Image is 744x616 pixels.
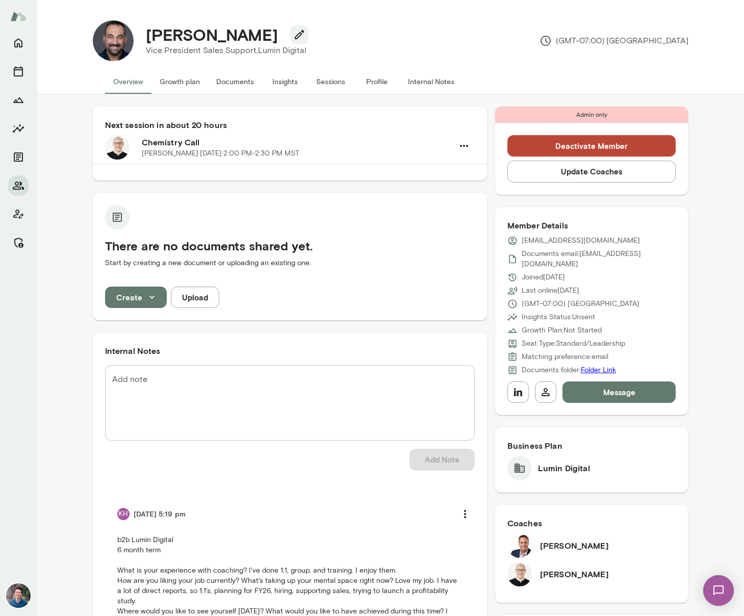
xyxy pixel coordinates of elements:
p: [EMAIL_ADDRESS][DOMAIN_NAME] [522,236,640,246]
h6: Business Plan [507,440,676,452]
button: Message [562,381,676,403]
p: [PERSON_NAME] · [DATE] · 2:00 PM-2:30 PM MST [142,148,299,159]
button: Growth Plan [8,90,29,110]
img: Alex Yu [6,583,31,608]
h5: There are no documents shared yet. [105,238,475,254]
img: Atif Sabawi [93,20,134,61]
button: Internal Notes [400,69,463,94]
h6: Coaches [507,517,676,529]
button: Growth plan [151,69,208,94]
p: Joined [DATE] [522,272,565,283]
button: Overview [105,69,151,94]
h6: Member Details [507,219,676,232]
button: Documents [208,69,262,94]
h6: [PERSON_NAME] [540,568,609,580]
button: Create [105,287,167,308]
p: (GMT-07:00) [GEOGRAPHIC_DATA] [522,299,639,309]
h6: [DATE] 5:19 pm [134,509,186,519]
a: Folder Link [581,366,616,374]
button: Sessions [308,69,354,94]
h6: Chemistry Call [142,136,453,148]
p: Seat Type: Standard/Leadership [522,339,625,349]
p: Insights Status: Unsent [522,312,595,322]
button: Documents [8,147,29,167]
button: Members [8,175,29,196]
button: Profile [354,69,400,94]
p: Documents folder: [522,365,616,375]
button: Insights [262,69,308,94]
h6: [PERSON_NAME] [540,540,609,552]
button: Home [8,33,29,53]
p: Start by creating a new document or uploading an existing one. [105,258,475,268]
p: (GMT-07:00) [GEOGRAPHIC_DATA] [540,35,688,47]
p: Growth Plan: Not Started [522,325,602,336]
button: more [454,503,476,525]
img: Jon Fraser [507,533,532,558]
button: Update Coaches [507,161,676,182]
h4: [PERSON_NAME] [146,25,278,44]
button: Sessions [8,61,29,82]
button: Manage [8,233,29,253]
p: Vice President Sales Support, Lumin Digital [146,44,306,57]
img: Mento [10,7,27,26]
h6: Next session in about 20 hours [105,119,475,131]
button: Insights [8,118,29,139]
h6: Internal Notes [105,345,475,357]
button: Client app [8,204,29,224]
p: Documents email: [EMAIL_ADDRESS][DOMAIN_NAME] [522,249,676,269]
div: Admin only [495,107,688,123]
button: Upload [171,287,219,308]
button: Deactivate Member [507,135,676,157]
h6: Lumin Digital [538,462,590,474]
div: KH [117,508,130,520]
img: Michael Wilson [507,562,532,586]
p: Last online [DATE] [522,286,579,296]
p: Matching preference: email [522,352,608,362]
